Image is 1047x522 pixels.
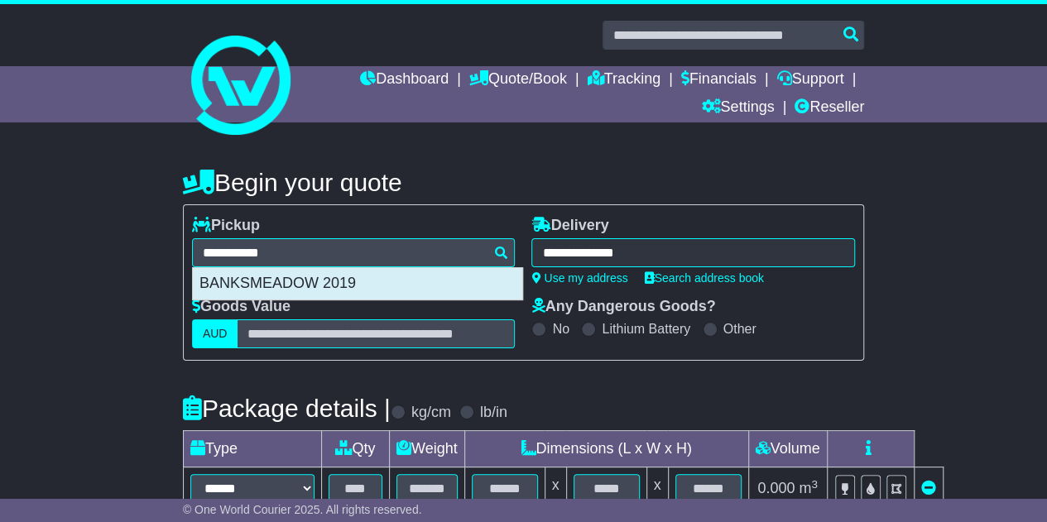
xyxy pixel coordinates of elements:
span: © One World Courier 2025. All rights reserved. [183,503,422,516]
label: Any Dangerous Goods? [531,298,715,316]
a: Dashboard [360,66,449,94]
a: Search address book [645,271,764,285]
label: Goods Value [192,298,291,316]
a: Tracking [588,66,660,94]
label: lb/in [480,404,507,422]
label: kg/cm [411,404,451,422]
span: m [799,480,818,496]
td: Dimensions (L x W x H) [464,431,748,467]
label: Delivery [531,217,608,235]
td: Type [183,431,321,467]
label: No [552,321,569,337]
label: Pickup [192,217,260,235]
a: Use my address [531,271,627,285]
td: Qty [321,431,389,467]
sup: 3 [811,478,818,491]
a: Support [776,66,843,94]
td: Volume [748,431,827,467]
div: BANKSMEADOW 2019 [193,268,522,299]
a: Settings [701,94,774,122]
typeahead: Please provide city [192,238,516,267]
td: Weight [389,431,464,467]
td: x [646,467,668,510]
a: Financials [681,66,756,94]
span: 0.000 [757,480,795,496]
a: Quote/Book [469,66,567,94]
label: Lithium Battery [602,321,690,337]
h4: Package details | [183,395,391,422]
label: AUD [192,319,238,348]
h4: Begin your quote [183,169,864,196]
label: Other [723,321,756,337]
td: x [545,467,566,510]
a: Reseller [795,94,864,122]
a: Remove this item [921,480,936,496]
